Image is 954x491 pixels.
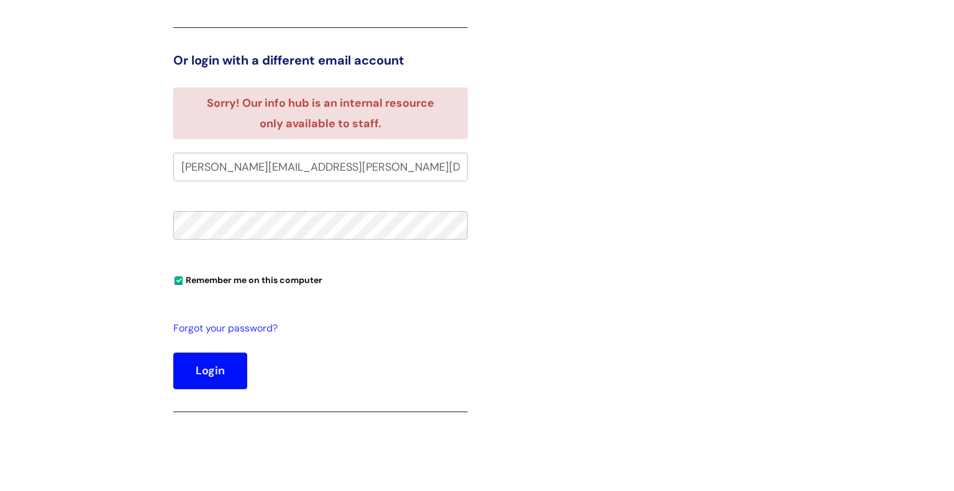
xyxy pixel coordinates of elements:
input: Remember me on this computer [175,277,183,285]
input: Your e-mail address [173,153,468,181]
h3: Or login with a different email account [173,53,468,68]
a: Forgot your password? [173,320,461,338]
li: Sorry! Our info hub is an internal resource only available to staff. [195,93,445,133]
div: You can uncheck this option if you're logging in from a shared device [173,269,468,289]
label: Remember me on this computer [173,272,322,286]
button: Login [173,353,247,389]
